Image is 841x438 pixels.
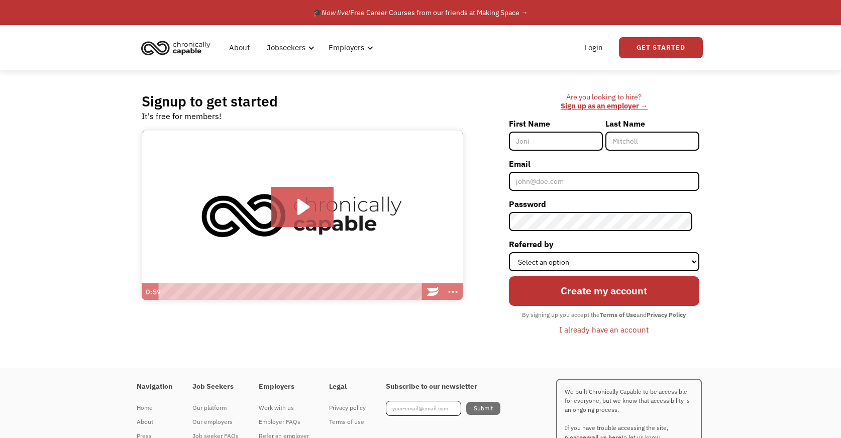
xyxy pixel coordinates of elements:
div: Employer FAQs [259,416,309,428]
form: Footer Newsletter [386,401,500,416]
input: john@doe.com [509,172,699,191]
input: Submit [466,402,500,415]
a: About [223,32,256,64]
a: Home [137,401,172,415]
label: Password [509,196,699,212]
div: About [137,416,172,428]
a: I already have an account [552,321,656,338]
a: home [138,37,218,59]
strong: Privacy Policy [647,311,686,318]
div: Jobseekers [267,42,305,54]
h4: Navigation [137,382,172,391]
a: Our platform [192,401,239,415]
div: Employers [323,32,376,64]
a: Login [578,32,609,64]
button: Show more buttons [443,283,463,300]
a: Sign up as an employer → [561,101,648,111]
input: Mitchell [605,132,699,151]
a: Terms of use [329,415,366,429]
a: About [137,415,172,429]
div: It's free for members! [142,110,222,122]
label: Email [509,156,699,172]
div: I already have an account [559,323,649,336]
strong: Terms of Use [600,311,637,318]
label: First Name [509,116,603,132]
a: Our employers [192,415,239,429]
div: Work with us [259,402,309,414]
em: Now live! [322,8,350,17]
label: Referred by [509,236,699,252]
div: Employers [329,42,364,54]
div: Are you looking to hire? ‍ [509,92,699,111]
div: By signing up you accept the and [517,308,691,321]
div: Terms of use [329,416,366,428]
img: Chronically Capable logo [138,37,214,59]
a: Wistia Logo -- Learn More [423,283,443,300]
a: Privacy policy [329,401,366,415]
div: Home [137,402,172,414]
form: Member-Signup-Form [509,116,699,338]
button: Play Video: Introducing Chronically Capable [271,187,334,227]
a: Employer FAQs [259,415,309,429]
h4: Job Seekers [192,382,239,391]
div: Our platform [192,402,239,414]
label: Last Name [605,116,699,132]
div: Privacy policy [329,402,366,414]
input: Joni [509,132,603,151]
img: Introducing Chronically Capable [142,131,463,300]
h4: Legal [329,382,366,391]
div: Jobseekers [261,32,318,64]
h4: Subscribe to our newsletter [386,382,500,391]
a: Work with us [259,401,309,415]
div: 🎓 Free Career Courses from our friends at Making Space → [313,7,528,19]
div: Our employers [192,416,239,428]
h2: Signup to get started [142,92,278,110]
h4: Employers [259,382,309,391]
input: your-email@email.com [386,401,461,416]
input: Create my account [509,276,699,306]
a: Get Started [619,37,703,58]
div: Playbar [164,283,418,300]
